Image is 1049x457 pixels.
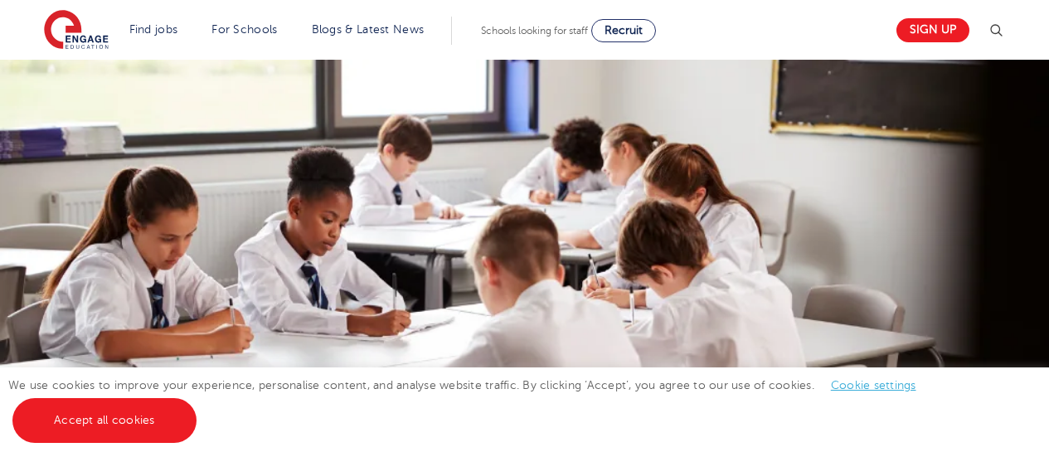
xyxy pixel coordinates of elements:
span: Recruit [605,24,643,36]
a: Cookie settings [831,379,916,391]
a: Recruit [591,19,656,42]
a: Accept all cookies [12,398,197,443]
a: Find jobs [129,23,178,36]
a: For Schools [211,23,277,36]
a: Blogs & Latest News [312,23,425,36]
span: Schools looking for staff [481,25,588,36]
a: Sign up [896,18,969,42]
span: We use cookies to improve your experience, personalise content, and analyse website traffic. By c... [8,379,933,426]
img: Engage Education [44,10,109,51]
